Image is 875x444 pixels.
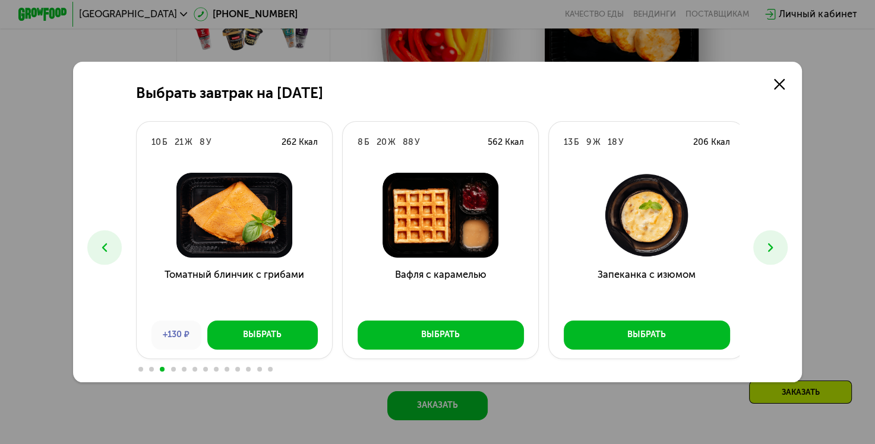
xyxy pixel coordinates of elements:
[146,173,322,258] img: Томатный блинчик с грибами
[377,137,387,148] div: 20
[618,137,624,148] div: У
[151,137,161,148] div: 10
[175,137,184,148] div: 21
[403,137,413,148] div: 88
[564,321,730,350] button: Выбрать
[421,329,460,341] div: Выбрать
[415,137,420,148] div: У
[206,137,211,148] div: У
[136,85,323,102] h2: Выбрать завтрак на [DATE]
[207,321,318,350] button: Выбрать
[343,268,538,312] h3: Вафля с карамелью
[200,137,205,148] div: 8
[358,321,524,350] button: Выбрать
[352,173,528,258] img: Вафля с карамелью
[282,137,318,148] div: 262 Ккал
[549,268,744,312] h3: Запеканка с изюмом
[593,137,601,148] div: Ж
[388,137,396,148] div: Ж
[627,329,666,341] div: Выбрать
[693,137,730,148] div: 206 Ккал
[358,137,363,148] div: 8
[574,137,579,148] div: Б
[151,321,201,350] div: +130 ₽
[162,137,168,148] div: Б
[243,329,282,341] div: Выбрать
[564,137,573,148] div: 13
[364,137,369,148] div: Б
[586,137,592,148] div: 9
[558,173,734,258] img: Запеканка с изюмом
[488,137,524,148] div: 562 Ккал
[608,137,617,148] div: 18
[185,137,192,148] div: Ж
[137,268,332,312] h3: Томатный блинчик с грибами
